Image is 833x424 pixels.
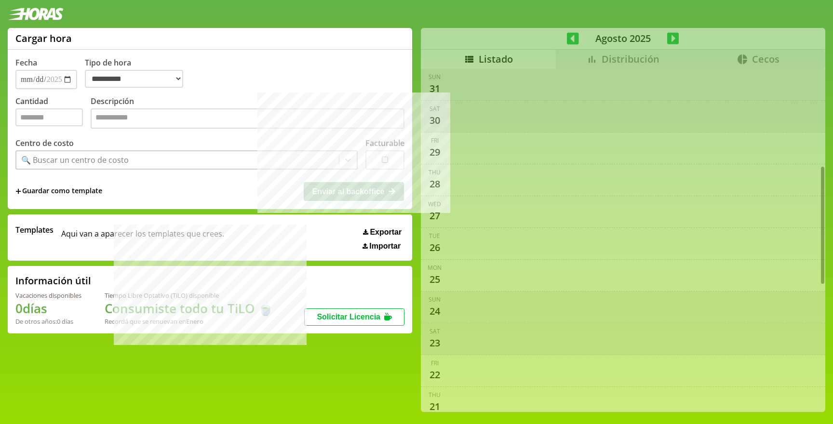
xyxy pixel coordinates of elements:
[15,186,21,197] span: +
[85,70,183,88] select: Tipo de hora
[15,32,72,45] h1: Cargar hora
[15,274,91,287] h2: Información útil
[105,291,273,300] div: Tiempo Libre Optativo (TiLO) disponible
[91,96,404,131] label: Descripción
[369,242,401,251] span: Importar
[85,57,191,89] label: Tipo de hora
[360,227,404,237] button: Exportar
[61,225,224,251] span: Aqui van a aparecer los templates que crees.
[15,57,37,68] label: Fecha
[365,138,404,148] label: Facturable
[15,291,81,300] div: Vacaciones disponibles
[186,317,203,326] b: Enero
[15,138,74,148] label: Centro de costo
[370,228,402,237] span: Exportar
[15,96,91,131] label: Cantidad
[8,8,64,20] img: logotipo
[91,108,404,129] textarea: Descripción
[15,317,81,326] div: De otros años: 0 días
[105,317,273,326] div: Recordá que se renuevan en
[15,108,83,126] input: Cantidad
[21,155,129,165] div: 🔍 Buscar un centro de costo
[304,308,404,326] button: Solicitar Licencia
[15,225,54,235] span: Templates
[15,300,81,317] h1: 0 días
[105,300,273,317] h1: Consumiste todo tu TiLO 🍵
[15,186,102,197] span: +Guardar como template
[317,313,380,321] span: Solicitar Licencia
